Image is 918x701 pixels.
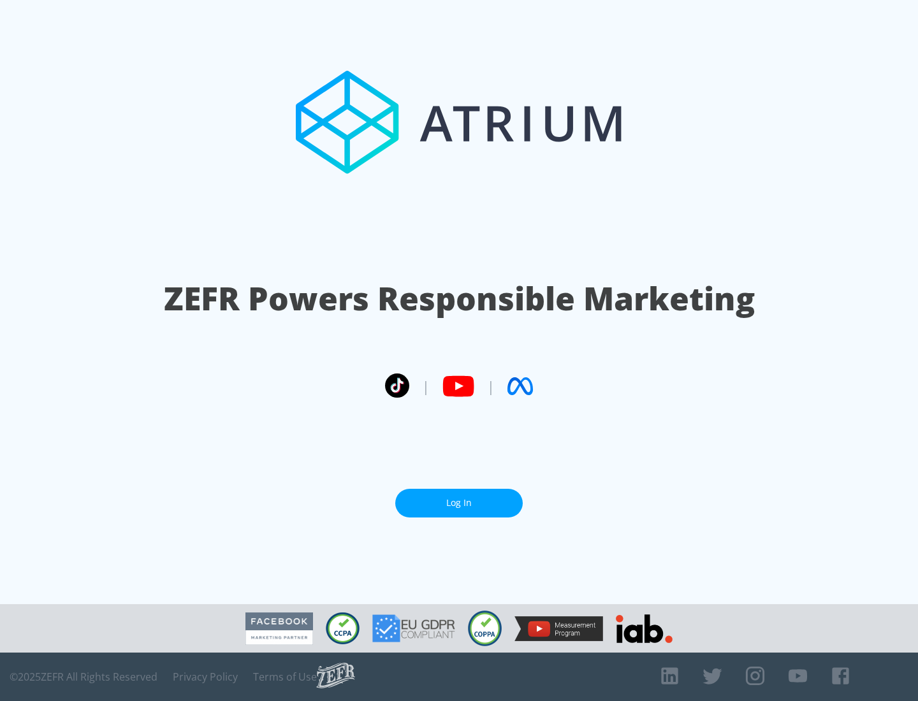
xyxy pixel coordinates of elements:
a: Log In [395,489,523,517]
span: | [487,377,495,396]
img: CCPA Compliant [326,612,360,644]
span: | [422,377,430,396]
span: © 2025 ZEFR All Rights Reserved [10,670,157,683]
img: YouTube Measurement Program [514,616,603,641]
img: GDPR Compliant [372,614,455,642]
a: Terms of Use [253,670,317,683]
h1: ZEFR Powers Responsible Marketing [164,277,755,321]
a: Privacy Policy [173,670,238,683]
img: IAB [616,614,673,643]
img: COPPA Compliant [468,611,502,646]
img: Facebook Marketing Partner [245,612,313,645]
